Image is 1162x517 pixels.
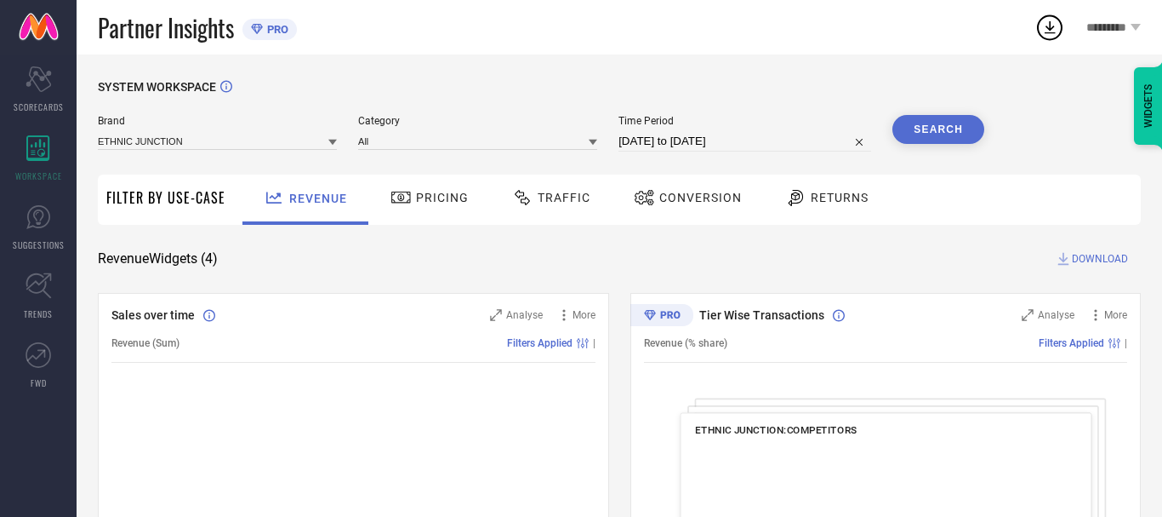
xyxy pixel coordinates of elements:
span: WORKSPACE [15,169,62,182]
span: FWD [31,376,47,389]
span: Time Period [618,115,871,127]
span: | [1125,337,1127,349]
span: Revenue (Sum) [111,337,179,349]
span: Sales over time [111,308,195,322]
span: More [1104,309,1127,321]
svg: Zoom [1022,309,1034,321]
span: Revenue (% share) [644,337,727,349]
span: Analyse [1038,309,1074,321]
div: Open download list [1034,12,1065,43]
span: SCORECARDS [14,101,64,113]
span: | [593,337,595,349]
span: Partner Insights [98,10,234,45]
span: SYSTEM WORKSPACE [98,80,216,94]
span: Filter By Use-Case [106,187,225,208]
span: PRO [263,23,288,36]
span: Conversion [659,191,742,204]
span: Analyse [506,309,543,321]
span: Tier Wise Transactions [699,308,824,322]
span: Filters Applied [507,337,572,349]
span: Revenue Widgets ( 4 ) [98,250,218,267]
span: Returns [811,191,869,204]
span: DOWNLOAD [1072,250,1128,267]
span: ETHNIC JUNCTION:COMPETITORS [695,424,857,436]
span: Category [358,115,597,127]
span: SUGGESTIONS [13,238,65,251]
span: Pricing [416,191,469,204]
span: Traffic [538,191,590,204]
span: Filters Applied [1039,337,1104,349]
span: TRENDS [24,307,53,320]
span: Revenue [289,192,347,205]
span: Brand [98,115,337,127]
input: Select time period [618,131,871,152]
button: Search [892,115,984,144]
div: Premium [630,304,693,330]
span: More [572,309,595,321]
svg: Zoom [490,309,502,321]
